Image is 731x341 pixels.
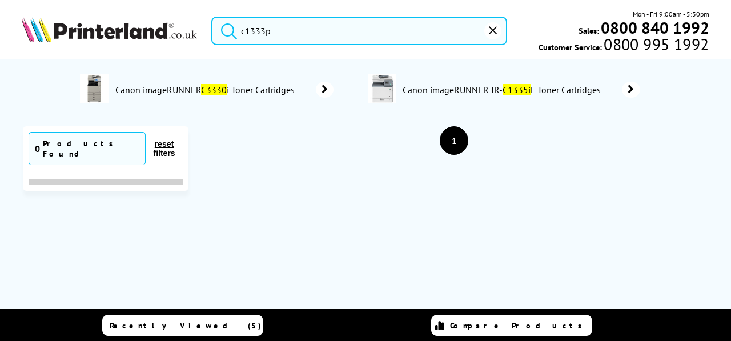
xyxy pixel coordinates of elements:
[22,17,197,42] img: Printerland Logo
[114,84,299,95] span: Canon imageRUNNER i Toner Cartridges
[602,39,709,50] span: 0800 995 1992
[539,39,709,53] span: Customer Service:
[110,320,262,331] span: Recently Viewed (5)
[211,17,507,45] input: Search produc
[368,74,396,103] img: IR-C1325iF-conspage.jpg
[579,25,599,36] span: Sales:
[201,84,227,95] mark: C3330
[599,22,709,33] a: 0800 840 1992
[503,84,531,95] mark: C1335i
[402,84,605,95] span: Canon imageRUNNER IR- F Toner Cartridges
[43,138,139,159] div: Products Found
[102,315,263,336] a: Recently Viewed (5)
[22,17,197,44] a: Printerland Logo
[431,315,592,336] a: Compare Products
[633,9,709,19] span: Mon - Fri 9:00am - 5:30pm
[80,74,109,103] img: C3330i-conspage.jpg
[114,74,334,105] a: Canon imageRUNNERC3330i Toner Cartridges
[601,17,709,38] b: 0800 840 1992
[146,139,183,158] button: reset filters
[35,143,40,154] span: 0
[402,74,640,105] a: Canon imageRUNNER IR-C1335iF Toner Cartridges
[450,320,588,331] span: Compare Products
